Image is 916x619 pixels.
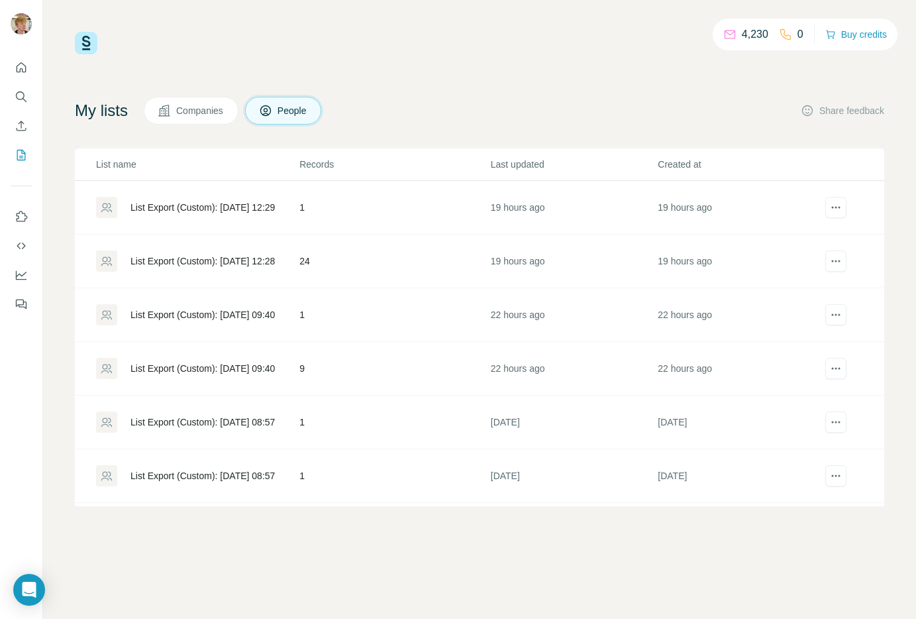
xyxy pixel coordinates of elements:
td: [DATE] [657,396,825,449]
button: actions [825,465,846,486]
button: Dashboard [11,263,32,287]
p: 4,230 [742,27,768,42]
h4: My lists [75,100,128,121]
button: Use Surfe API [11,234,32,258]
button: actions [825,412,846,433]
p: 0 [797,27,803,42]
button: Search [11,85,32,109]
div: List Export (Custom): [DATE] 08:57 [130,469,275,482]
td: [DATE] [490,396,658,449]
td: [DATE] [490,449,658,503]
td: 19 hours ago [657,235,825,288]
div: List Export (Custom): [DATE] 08:57 [130,416,275,429]
button: Feedback [11,292,32,316]
td: [DATE] [657,503,825,557]
div: List Export (Custom): [DATE] 12:29 [130,201,275,214]
td: [DATE] [657,449,825,503]
td: 19 hours ago [490,181,658,235]
td: 1 [299,449,490,503]
td: 22 hours ago [657,342,825,396]
p: List name [96,158,298,171]
td: 9 [299,342,490,396]
td: 1 [299,503,490,557]
td: 22 hours ago [490,288,658,342]
div: List Export (Custom): [DATE] 09:40 [130,362,275,375]
button: My lists [11,143,32,167]
button: actions [825,358,846,379]
img: Surfe Logo [75,32,97,54]
button: actions [825,251,846,272]
td: 22 hours ago [490,342,658,396]
button: Share feedback [801,104,884,117]
button: Quick start [11,56,32,80]
div: List Export (Custom): [DATE] 12:28 [130,254,275,268]
button: actions [825,304,846,325]
span: People [278,104,308,117]
td: 19 hours ago [490,235,658,288]
p: Created at [658,158,824,171]
td: 1 [299,288,490,342]
img: Avatar [11,13,32,34]
button: Enrich CSV [11,114,32,138]
p: Records [299,158,489,171]
td: [DATE] [490,503,658,557]
button: Use Surfe on LinkedIn [11,205,32,229]
td: 1 [299,396,490,449]
div: List Export (Custom): [DATE] 09:40 [130,308,275,321]
span: Companies [176,104,225,117]
div: Open Intercom Messenger [13,574,45,606]
td: 19 hours ago [657,181,825,235]
button: Buy credits [825,25,887,44]
td: 1 [299,181,490,235]
button: actions [825,197,846,218]
td: 22 hours ago [657,288,825,342]
p: Last updated [491,158,657,171]
td: 24 [299,235,490,288]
